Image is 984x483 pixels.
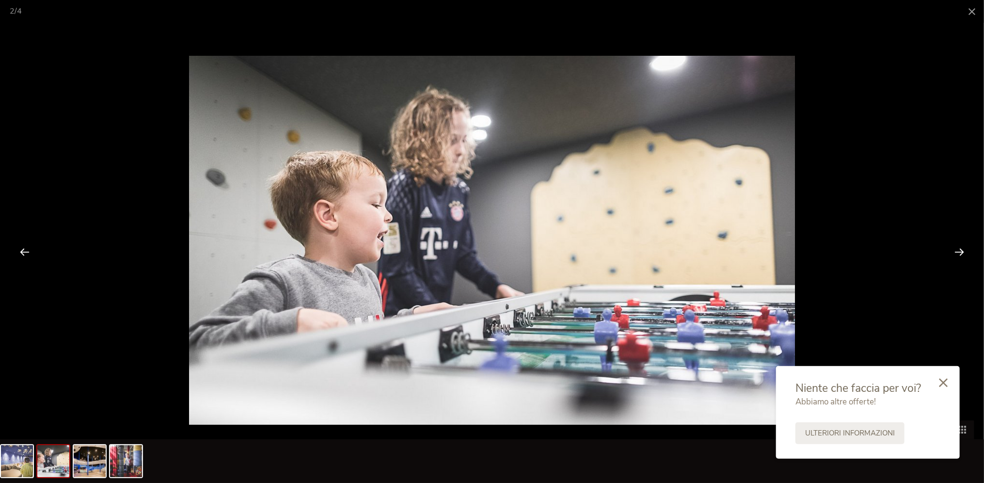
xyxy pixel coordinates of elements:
[1,445,33,477] img: csm_079_A_L__c_KOTTERSTEGER_181107_KOT_8649_cb5906af08.jpg
[110,445,142,477] img: csm_110_A_L__c_KOTTERSTEGER_181107_KOT_7283_b9e20829a3.jpg
[10,6,15,16] span: 2
[795,422,905,444] a: Ulteriori informazioni
[805,428,895,438] span: Ulteriori informazioni
[795,381,921,396] span: Niente che faccia per voi?
[74,445,106,477] img: csm_8_Family_Spa_2_a161b42b83.jpg
[795,396,876,407] span: Abbiamo altre offerte!
[17,6,22,16] span: 4
[37,445,69,477] img: csm_082_A_L__c_KOTTERSTEGER_181107_KOT_6883_5023705b0f.jpg
[189,56,795,425] img: csm_082_A_L__c_KOTTERSTEGER_181107_KOT_6883_27ecf0058d.jpg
